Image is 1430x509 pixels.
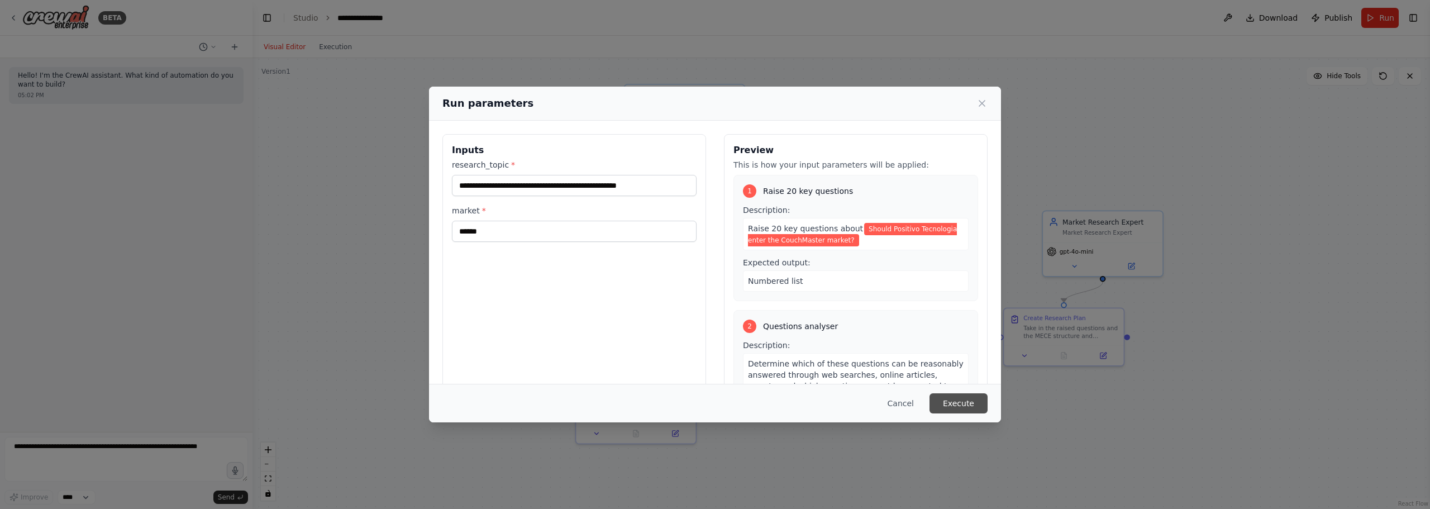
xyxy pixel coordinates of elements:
[929,393,988,413] button: Execute
[748,224,863,233] span: Raise 20 key questions about
[763,321,838,332] span: Questions analyser
[743,341,790,350] span: Description:
[748,359,964,413] span: Determine which of these questions can be reasonably answered through web searches, online articl...
[748,277,803,286] span: Numbered list
[743,320,756,333] div: 2
[743,184,756,198] div: 1
[442,96,533,111] h2: Run parameters
[879,393,923,413] button: Cancel
[452,159,697,170] label: research_topic
[452,144,697,157] h3: Inputs
[733,159,978,170] p: This is how your input parameters will be applied:
[452,205,697,216] label: market
[763,185,853,197] span: Raise 20 key questions
[733,144,978,157] h3: Preview
[743,206,790,215] span: Description:
[743,258,811,267] span: Expected output:
[748,223,957,246] span: Variable: research_topic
